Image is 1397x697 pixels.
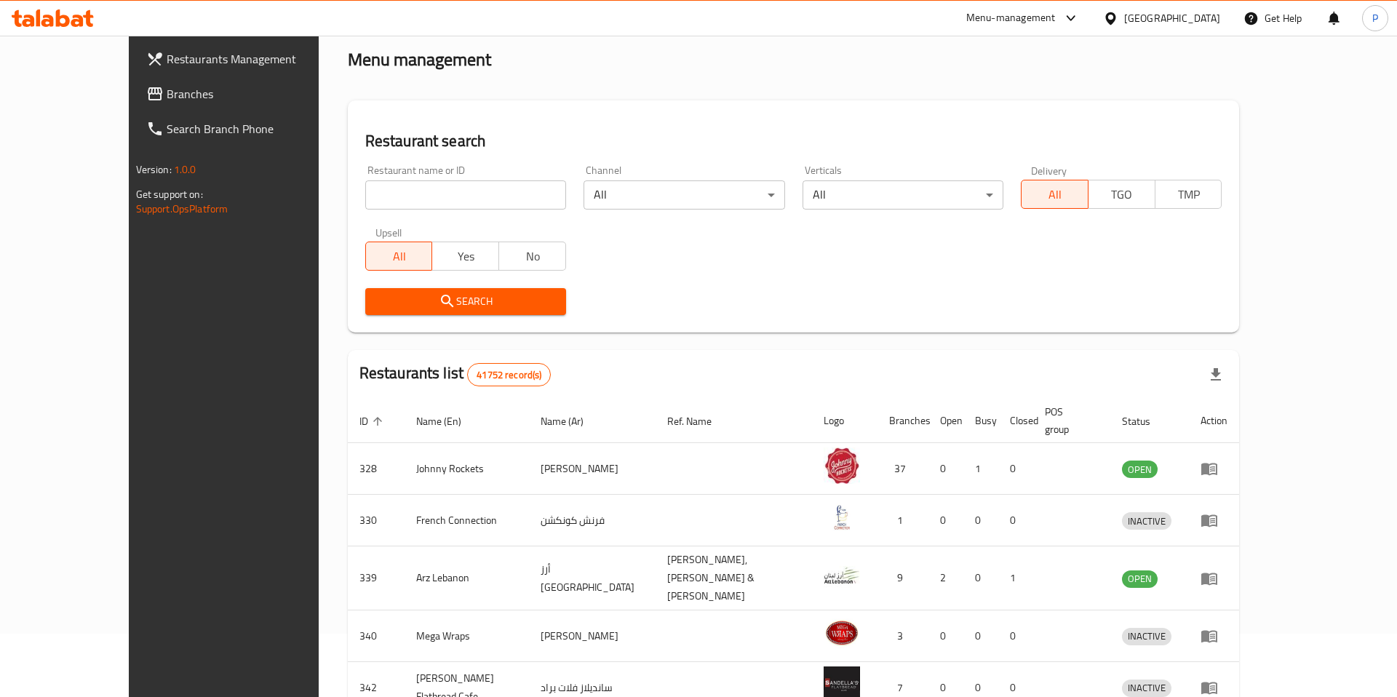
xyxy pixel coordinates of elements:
a: Search Branch Phone [135,111,362,146]
td: 1 [963,443,998,495]
td: 0 [928,495,963,546]
img: Arz Lebanon [824,557,860,594]
span: 41752 record(s) [468,368,550,382]
span: Name (En) [416,413,480,430]
div: All [803,180,1003,210]
td: Johnny Rockets [405,443,530,495]
span: INACTIVE [1122,680,1171,696]
div: Menu [1201,679,1227,696]
div: INACTIVE [1122,628,1171,645]
a: Restaurants Management [135,41,362,76]
td: Arz Lebanon [405,546,530,610]
button: No [498,242,566,271]
span: Yes [438,246,493,267]
div: Total records count [467,363,551,386]
div: Menu [1201,627,1227,645]
td: 0 [998,610,1033,662]
img: Mega Wraps [824,615,860,651]
td: 0 [928,610,963,662]
td: فرنش كونكشن [529,495,656,546]
span: All [372,246,427,267]
td: 0 [963,495,998,546]
img: Johnny Rockets [824,447,860,484]
td: 330 [348,495,405,546]
div: INACTIVE [1122,680,1171,697]
th: Action [1189,399,1239,443]
td: 9 [877,546,928,610]
td: 0 [963,610,998,662]
button: All [1021,180,1088,209]
h2: Restaurant search [365,130,1222,152]
a: Branches [135,76,362,111]
div: [GEOGRAPHIC_DATA] [1124,10,1220,26]
a: Support.OpsPlatform [136,199,228,218]
label: Delivery [1031,165,1067,175]
td: 37 [877,443,928,495]
th: Branches [877,399,928,443]
span: Version: [136,160,172,179]
div: OPEN [1122,570,1158,588]
div: Menu [1201,460,1227,477]
td: أرز [GEOGRAPHIC_DATA] [529,546,656,610]
span: Search Branch Phone [167,120,351,138]
span: All [1027,184,1083,205]
div: Menu [1201,511,1227,529]
div: INACTIVE [1122,512,1171,530]
span: Name (Ar) [541,413,602,430]
h2: Menu management [348,48,491,71]
div: Menu-management [966,9,1056,27]
input: Search for restaurant name or ID.. [365,180,566,210]
button: TMP [1155,180,1222,209]
th: Open [928,399,963,443]
span: Get support on: [136,185,203,204]
td: 0 [998,495,1033,546]
img: French Connection [824,499,860,535]
span: OPEN [1122,570,1158,587]
td: 2 [928,546,963,610]
th: Closed [998,399,1033,443]
span: Status [1122,413,1169,430]
td: French Connection [405,495,530,546]
td: 0 [998,443,1033,495]
td: Mega Wraps [405,610,530,662]
span: POS group [1045,403,1094,438]
td: 0 [963,546,998,610]
h2: Restaurants list [359,362,552,386]
span: TGO [1094,184,1150,205]
td: 1 [998,546,1033,610]
td: 339 [348,546,405,610]
button: Yes [431,242,499,271]
td: [PERSON_NAME] [529,610,656,662]
span: ID [359,413,387,430]
span: 1.0.0 [174,160,196,179]
th: Logo [812,399,877,443]
td: 0 [928,443,963,495]
th: Busy [963,399,998,443]
span: Restaurants Management [167,50,351,68]
div: Export file [1198,357,1233,392]
span: Branches [167,85,351,103]
div: Menu [1201,570,1227,587]
td: 3 [877,610,928,662]
span: Search [377,292,554,311]
span: P [1372,10,1378,26]
button: TGO [1088,180,1155,209]
td: 340 [348,610,405,662]
td: 1 [877,495,928,546]
span: OPEN [1122,461,1158,478]
span: INACTIVE [1122,513,1171,530]
div: All [584,180,784,210]
td: [PERSON_NAME] [529,443,656,495]
button: Search [365,288,566,315]
label: Upsell [375,227,402,237]
button: All [365,242,433,271]
td: 328 [348,443,405,495]
span: No [505,246,560,267]
td: [PERSON_NAME],[PERSON_NAME] & [PERSON_NAME] [656,546,812,610]
span: Ref. Name [667,413,731,430]
span: TMP [1161,184,1217,205]
span: INACTIVE [1122,628,1171,645]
